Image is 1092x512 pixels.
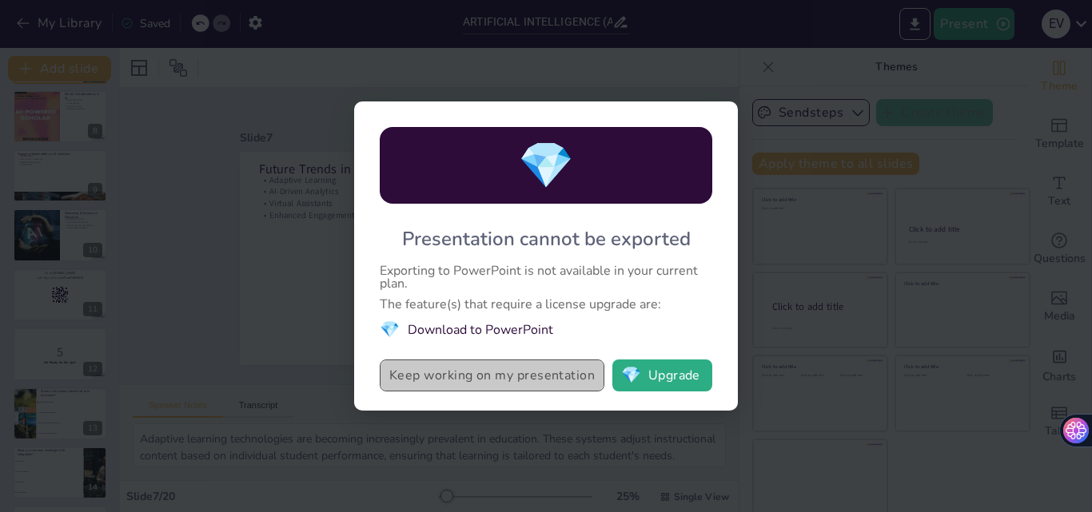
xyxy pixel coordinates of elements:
li: Download to PowerPoint [380,319,712,340]
div: Exporting to PowerPoint is not available in your current plan. [380,264,712,290]
button: Keep working on my presentation [380,359,604,391]
button: diamondUpgrade [612,359,712,391]
span: diamond [621,367,641,383]
div: Presentation cannot be exported [402,226,691,252]
span: diamond [380,319,400,340]
span: diamond [518,135,574,196]
div: The feature(s) that require a license upgrade are: [380,298,712,311]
